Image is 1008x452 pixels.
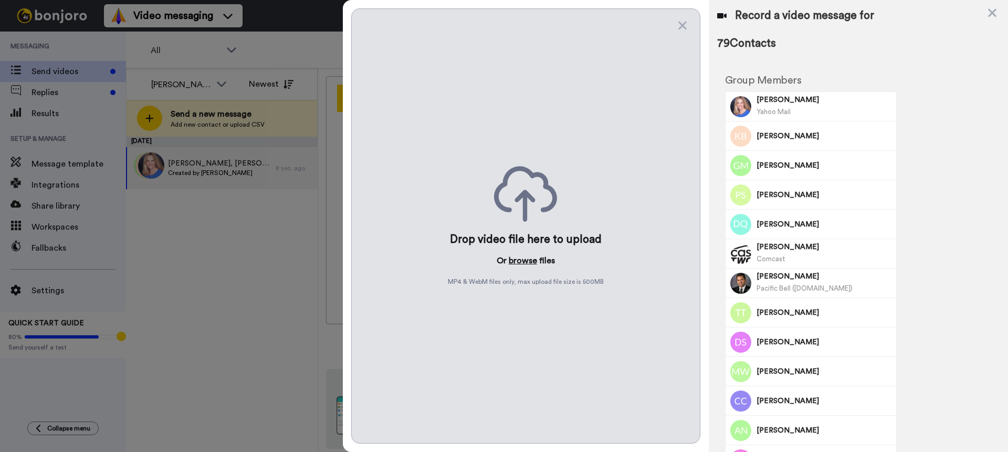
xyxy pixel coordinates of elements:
[757,242,892,252] span: [PERSON_NAME]
[757,307,892,318] span: [PERSON_NAME]
[757,190,892,200] span: [PERSON_NAME]
[730,96,751,117] img: Image of Diane Baldwin
[730,361,751,382] img: Image of Mary A Wenzel
[757,425,892,436] span: [PERSON_NAME]
[725,75,897,86] h2: Group Members
[450,232,602,247] div: Drop video file here to upload
[757,271,892,282] span: [PERSON_NAME]
[757,337,892,347] span: [PERSON_NAME]
[757,285,853,292] span: Pacific Bell ([DOMAIN_NAME])
[730,184,751,206] img: Image of Paul Sousa
[730,214,751,235] img: Image of David l Quimby
[757,160,892,171] span: [PERSON_NAME]
[730,126,751,147] img: Image of Kim Black
[757,219,892,230] span: [PERSON_NAME]
[757,255,785,262] span: Comcast
[730,332,751,353] img: Image of Donald Snyder
[757,131,892,141] span: [PERSON_NAME]
[757,108,791,115] span: Yahoo Mail
[730,273,751,294] img: Image of Teri Formanek
[730,420,751,441] img: Image of Allison Nichols
[497,254,555,267] p: Or files
[730,391,751,412] img: Image of Christina Chaisson
[448,278,604,286] span: MP4 & WebM files only, max upload file size is 500 MB
[757,396,892,406] span: [PERSON_NAME]
[730,302,751,323] img: Image of Tara Thompson
[509,254,537,267] button: browse
[730,155,751,176] img: Image of Gary Murray
[757,95,892,105] span: [PERSON_NAME]
[757,366,892,377] span: [PERSON_NAME]
[730,243,751,264] img: Image of Bart Stolp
